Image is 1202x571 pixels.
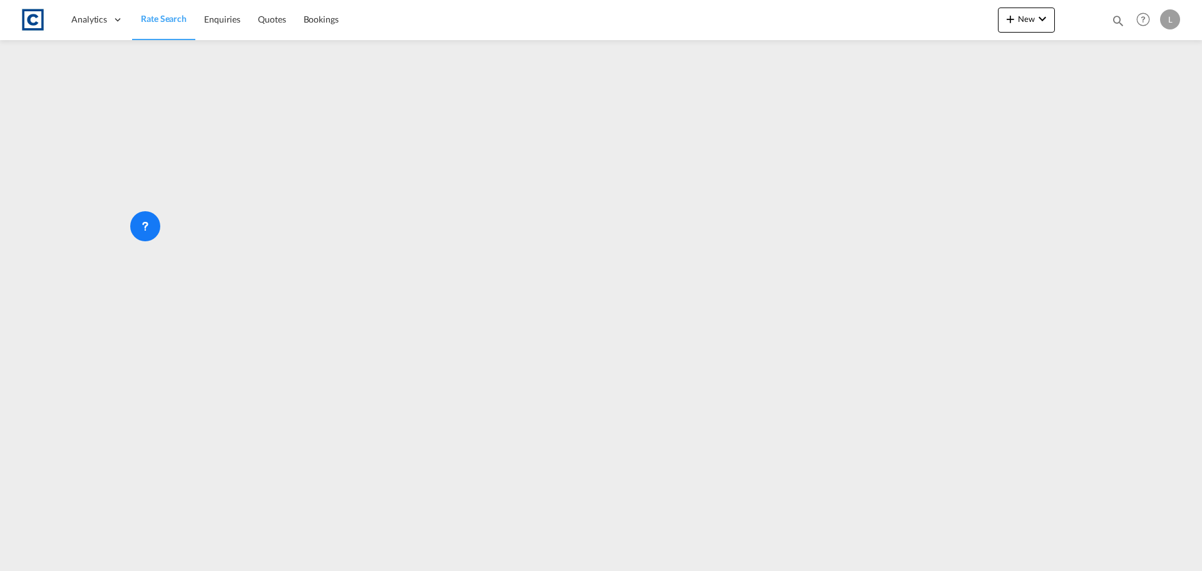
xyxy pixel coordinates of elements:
div: icon-magnify [1111,14,1125,33]
button: icon-plus 400-fgNewicon-chevron-down [998,8,1055,33]
img: 1fdb9190129311efbfaf67cbb4249bed.jpeg [19,6,47,34]
span: Quotes [258,14,285,24]
span: Help [1133,9,1154,30]
md-icon: icon-chevron-down [1035,11,1050,26]
span: Enquiries [204,14,240,24]
div: L [1160,9,1180,29]
span: Rate Search [141,13,187,24]
span: Bookings [304,14,339,24]
div: Help [1133,9,1160,31]
span: Analytics [71,13,107,26]
span: New [1003,14,1050,24]
md-icon: icon-magnify [1111,14,1125,28]
md-icon: icon-plus 400-fg [1003,11,1018,26]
